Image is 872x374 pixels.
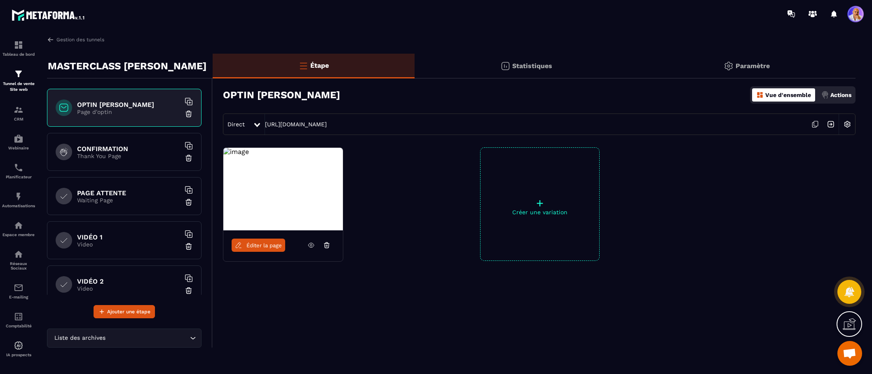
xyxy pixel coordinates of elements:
div: Search for option [47,329,202,348]
p: Vue d'ensemble [765,92,811,98]
img: email [14,283,23,293]
a: [URL][DOMAIN_NAME] [265,121,327,128]
div: Ouvrir le chat [837,341,862,366]
p: Réseaux Sociaux [2,261,35,270]
img: social-network [14,249,23,259]
button: Ajouter une étape [94,305,155,318]
p: E-mailing [2,295,35,299]
p: + [481,197,599,209]
a: schedulerschedulerPlanificateur [2,156,35,185]
a: Éditer la page [232,239,285,252]
img: automations [14,220,23,230]
input: Search for option [107,334,188,343]
p: Tableau de bord [2,52,35,57]
p: Statistiques [512,62,552,70]
a: accountantaccountantComptabilité [2,305,35,334]
p: CRM [2,117,35,121]
img: formation [14,40,23,50]
a: automationsautomationsAutomatisations [2,185,35,214]
a: emailemailE-mailing [2,277,35,305]
a: formationformationCRM [2,99,35,128]
a: automationsautomationsEspace membre [2,214,35,243]
a: formationformationTableau de bord [2,34,35,63]
img: trash [185,242,193,251]
img: trash [185,198,193,206]
h6: OPTIN [PERSON_NAME] [77,101,180,109]
a: automationsautomationsWebinaire [2,128,35,156]
img: setting-w.858f3a88.svg [839,116,855,132]
img: accountant [14,312,23,322]
img: arrow [47,36,54,43]
img: setting-gr.5f69749f.svg [724,61,734,71]
p: Thank You Page [77,153,180,159]
img: actions.d6e523a2.png [821,91,829,99]
a: Gestion des tunnels [47,36,104,43]
span: Ajouter une étape [107,308,150,316]
p: Tunnel de vente Site web [2,81,35,92]
p: Étape [310,62,329,69]
img: stats.20deebd0.svg [500,61,510,71]
h6: CONFIRMATION [77,145,180,153]
img: dashboard-orange.40269519.svg [756,91,764,99]
img: automations [14,341,23,350]
img: trash [185,110,193,118]
p: Automatisations [2,204,35,208]
p: Créer une variation [481,209,599,215]
a: formationformationTunnel de vente Site web [2,63,35,99]
img: logo [12,7,86,22]
p: Comptabilité [2,324,35,328]
span: Liste des archives [52,334,107,343]
p: Espace membre [2,232,35,237]
p: IA prospects [2,353,35,357]
img: formation [14,69,23,79]
p: Video [77,285,180,292]
img: scheduler [14,163,23,173]
p: Video [77,241,180,248]
img: automations [14,134,23,144]
p: MASTERCLASS [PERSON_NAME] [48,58,206,74]
h6: VIDÉO 1 [77,233,180,241]
img: trash [185,286,193,295]
img: trash [185,154,193,162]
img: bars-o.4a397970.svg [298,61,308,71]
h3: OPTIN [PERSON_NAME] [223,89,340,101]
p: Actions [830,92,851,98]
h6: PAGE ATTENTE [77,189,180,197]
p: Planificateur [2,175,35,179]
p: Waiting Page [77,197,180,204]
img: formation [14,105,23,115]
span: Direct [227,121,245,128]
p: Page d'optin [77,109,180,115]
h6: VIDÉO 2 [77,277,180,285]
span: Éditer la page [246,242,282,249]
a: social-networksocial-networkRéseaux Sociaux [2,243,35,277]
p: Webinaire [2,146,35,150]
p: Paramètre [736,62,770,70]
img: automations [14,192,23,201]
img: arrow-next.bcc2205e.svg [823,116,839,132]
img: image [223,148,249,156]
